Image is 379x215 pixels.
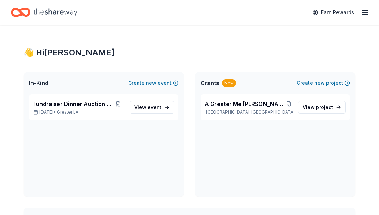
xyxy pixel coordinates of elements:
[29,79,48,87] span: In-Kind
[308,6,358,19] a: Earn Rewards
[205,100,285,108] span: A Greater Me [PERSON_NAME] Youth Empowerment
[303,103,333,111] span: View
[222,79,236,87] div: New
[146,79,156,87] span: new
[148,104,161,110] span: event
[297,79,350,87] button: Createnewproject
[33,109,124,115] p: [DATE] •
[298,101,346,114] a: View project
[201,79,219,87] span: Grants
[205,109,293,115] p: [GEOGRAPHIC_DATA], [GEOGRAPHIC_DATA]
[314,79,325,87] span: new
[128,79,178,87] button: Createnewevent
[134,103,161,111] span: View
[316,104,333,110] span: project
[57,109,78,115] span: Greater LA
[24,47,355,58] div: 👋 Hi [PERSON_NAME]
[33,100,113,108] span: Fundraiser Dinner Auction & Raffle
[130,101,174,114] a: View event
[11,4,77,20] a: Home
